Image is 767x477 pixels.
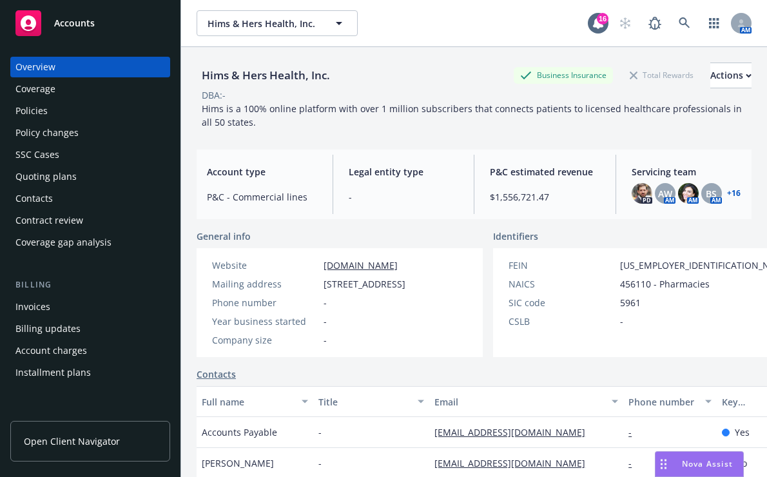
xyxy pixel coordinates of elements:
span: Accounts [54,18,95,28]
div: Phone number [212,296,318,309]
div: Coverage [15,79,55,99]
div: Hims & Hers Health, Inc. [197,67,335,84]
span: $1,556,721.47 [490,190,600,204]
span: - [349,190,459,204]
div: Key contact [722,395,759,409]
span: - [318,456,322,470]
a: Search [672,10,697,36]
a: Coverage gap analysis [10,232,170,253]
a: Account charges [10,340,170,361]
a: Invoices [10,297,170,317]
div: CSLB [509,315,615,328]
span: Nova Assist [682,458,733,469]
div: Email [434,395,604,409]
button: Title [313,386,430,417]
div: Website [212,258,318,272]
div: Policy changes [15,122,79,143]
span: Yes [735,425,750,439]
a: - [628,457,642,469]
a: [EMAIL_ADDRESS][DOMAIN_NAME] [434,457,596,469]
a: SSC Cases [10,144,170,165]
div: Invoices [15,297,50,317]
div: Company size [212,333,318,347]
div: FEIN [509,258,615,272]
div: Account charges [15,340,87,361]
button: Hims & Hers Health, Inc. [197,10,358,36]
div: Actions [710,63,752,88]
a: Policies [10,101,170,121]
button: Email [429,386,623,417]
div: Title [318,395,411,409]
span: BS [706,187,717,200]
div: Phone number [628,395,697,409]
div: SIC code [509,296,615,309]
button: Phone number [623,386,716,417]
a: Contacts [10,188,170,209]
span: P&C - Commercial lines [207,190,317,204]
span: General info [197,229,251,243]
a: Installment plans [10,362,170,383]
div: Contacts [15,188,53,209]
a: Policy changes [10,122,170,143]
span: [PERSON_NAME] [202,456,274,470]
button: Actions [710,63,752,88]
span: P&C estimated revenue [490,165,600,179]
span: [STREET_ADDRESS] [324,277,405,291]
a: Billing updates [10,318,170,339]
span: 456110 - Pharmacies [620,277,710,291]
a: Quoting plans [10,166,170,187]
div: Installment plans [15,362,91,383]
div: Full name [202,395,294,409]
span: Legal entity type [349,165,459,179]
a: - [628,426,642,438]
a: Contract review [10,210,170,231]
div: Policies [15,101,48,121]
span: Accounts Payable [202,425,277,439]
span: Hims & Hers Health, Inc. [208,17,319,30]
img: photo [632,183,652,204]
div: Total Rewards [623,67,700,83]
div: Mailing address [212,277,318,291]
a: Report a Bug [642,10,668,36]
span: Servicing team [632,165,742,179]
span: - [324,333,327,347]
div: SSC Cases [15,144,59,165]
div: Quoting plans [15,166,77,187]
span: Account type [207,165,317,179]
span: - [318,425,322,439]
a: Contacts [197,367,236,381]
a: [EMAIL_ADDRESS][DOMAIN_NAME] [434,426,596,438]
img: photo [678,183,699,204]
div: Tools [10,409,170,422]
button: Nova Assist [655,451,744,477]
span: Hims is a 100% online platform with over 1 million subscribers that connects patients to licensed... [202,102,744,128]
div: Business Insurance [514,67,613,83]
button: Full name [197,386,313,417]
div: Billing updates [15,318,81,339]
div: 16 [597,13,608,24]
div: Coverage gap analysis [15,232,112,253]
span: 5961 [620,296,641,309]
a: Start snowing [612,10,638,36]
span: - [324,315,327,328]
span: Identifiers [493,229,538,243]
div: Billing [10,278,170,291]
div: DBA: - [202,88,226,102]
a: Overview [10,57,170,77]
div: Drag to move [655,452,672,476]
div: Overview [15,57,55,77]
a: Coverage [10,79,170,99]
div: Year business started [212,315,318,328]
div: Contract review [15,210,83,231]
span: - [620,315,623,328]
a: +16 [727,190,741,197]
div: NAICS [509,277,615,291]
span: - [324,296,327,309]
span: Open Client Navigator [24,434,120,448]
a: [DOMAIN_NAME] [324,259,398,271]
a: Switch app [701,10,727,36]
a: Accounts [10,5,170,41]
span: AW [658,187,672,200]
